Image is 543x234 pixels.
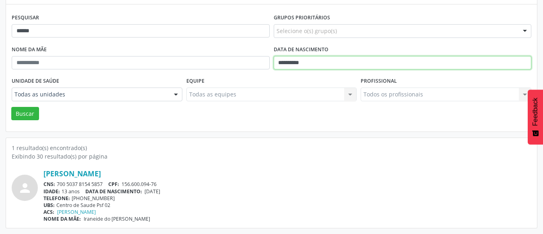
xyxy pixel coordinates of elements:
[145,188,160,195] span: [DATE]
[43,215,81,222] span: NOME DA MÃE:
[43,195,531,202] div: [PHONE_NUMBER]
[528,90,543,144] button: Feedback - Mostrar pesquisa
[43,188,60,195] span: IDADE:
[12,152,531,161] div: Exibindo 30 resultado(s) por página
[122,181,157,188] span: 156.600.094-76
[43,181,55,188] span: CNS:
[11,107,39,121] button: Buscar
[277,27,337,35] span: Selecione o(s) grupo(s)
[12,144,531,152] div: 1 resultado(s) encontrado(s)
[43,202,531,209] div: Centro de Saude Psf 02
[274,12,330,24] label: Grupos prioritários
[43,188,531,195] div: 13 anos
[43,195,70,202] span: TELEFONE:
[361,75,397,88] label: Profissional
[108,181,119,188] span: CPF:
[186,75,204,88] label: Equipe
[43,209,54,215] span: ACS:
[14,90,166,98] span: Todas as unidades
[43,181,531,188] div: 700 5037 8154 5857
[85,188,142,195] span: DATA DE NASCIMENTO:
[57,209,96,215] a: [PERSON_NAME]
[12,44,47,56] label: Nome da mãe
[43,202,55,209] span: UBS:
[12,12,39,24] label: Pesquisar
[18,181,32,195] i: person
[43,169,101,178] a: [PERSON_NAME]
[532,98,539,126] span: Feedback
[12,75,59,88] label: Unidade de saúde
[274,44,328,56] label: Data de nascimento
[84,215,150,222] span: Iraneide do [PERSON_NAME]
